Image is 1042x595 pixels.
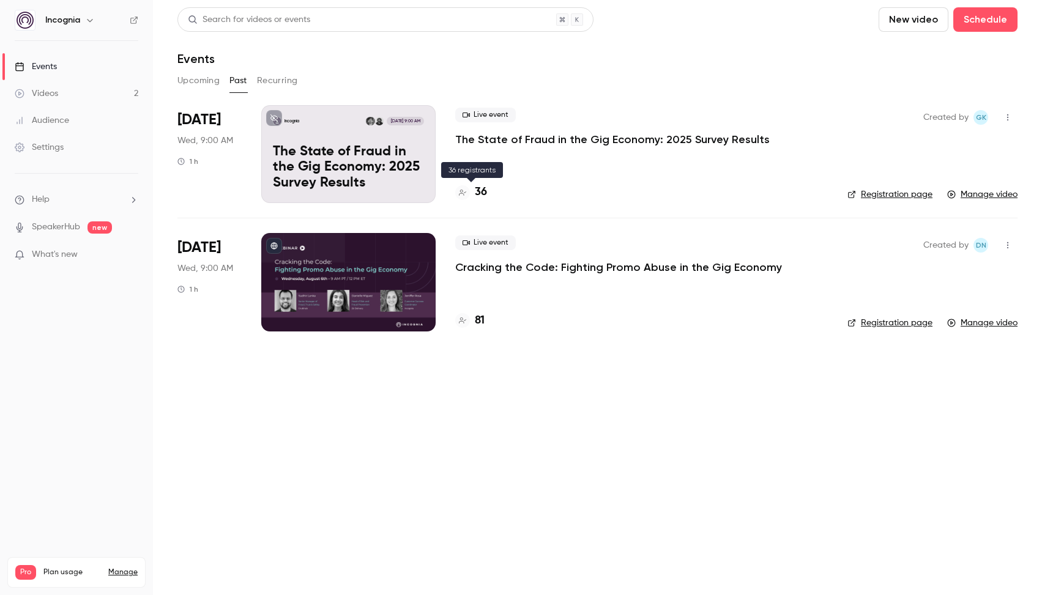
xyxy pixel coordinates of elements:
span: DN [976,238,986,253]
span: Wed, 9:00 AM [177,262,233,275]
a: Registration page [847,188,932,201]
h6: Incognia [45,14,80,26]
a: SpeakerHub [32,221,80,234]
h4: 36 [475,184,487,201]
iframe: Noticeable Trigger [124,249,138,261]
h4: 81 [475,312,485,329]
img: Incognia [15,10,35,30]
span: Created by [923,238,969,253]
button: New video [879,7,948,32]
button: Recurring [257,71,298,91]
a: The State of Fraud in the Gig Economy: 2025 Survey ResultsIncogniaFelix Efren Gonzalez ReyesVicto... [261,105,436,203]
a: The State of Fraud in the Gig Economy: 2025 Survey Results [455,132,770,147]
span: Pro [15,565,36,580]
span: Wed, 9:00 AM [177,135,233,147]
button: Past [229,71,247,91]
div: 1 h [177,157,198,166]
span: Gianna Kennedy [973,110,988,125]
p: Incognia [285,118,299,124]
div: Events [15,61,57,73]
span: What's new [32,248,78,261]
div: Videos [15,87,58,100]
span: new [87,221,112,234]
span: Help [32,193,50,206]
p: The State of Fraud in the Gig Economy: 2025 Survey Results [273,144,424,191]
img: Victor Cavalcanti [366,117,374,125]
div: Search for videos or events [188,13,310,26]
li: help-dropdown-opener [15,193,138,206]
div: Settings [15,141,64,153]
span: [DATE] [177,238,221,257]
span: Plan usage [43,567,101,577]
a: Cracking the Code: Fighting Promo Abuse in the Gig Economy [455,260,782,275]
span: Live event [455,235,516,250]
img: Felix Efren Gonzalez Reyes [375,117,384,125]
h1: Events [177,51,215,66]
span: David Nesbitt [973,238,988,253]
a: 81 [455,312,485,329]
span: [DATE] 9:00 AM [387,117,423,125]
span: GK [976,110,986,125]
a: Manage video [947,188,1018,201]
span: [DATE] [177,110,221,130]
a: Manage [108,567,138,577]
a: Manage video [947,317,1018,329]
div: Audience [15,114,69,127]
div: Aug 6 Wed, 9:00 AM (America/Los Angeles) [177,233,242,331]
button: Schedule [953,7,1018,32]
div: Sep 24 Wed, 12:00 PM (America/New York) [177,105,242,203]
span: Live event [455,108,516,122]
a: 36 [455,184,487,201]
div: 1 h [177,284,198,294]
a: Registration page [847,317,932,329]
button: Upcoming [177,71,220,91]
span: Created by [923,110,969,125]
